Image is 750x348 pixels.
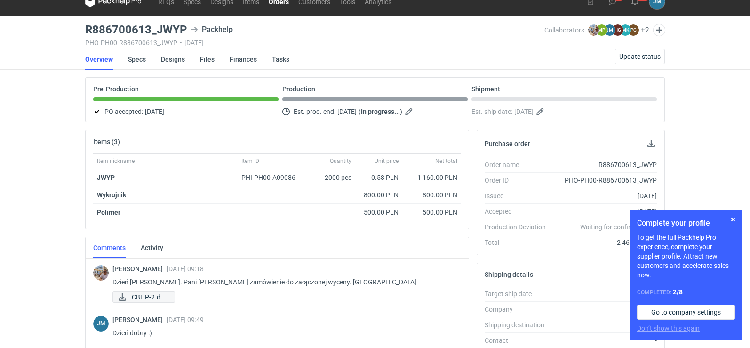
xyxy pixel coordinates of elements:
div: Accepted [485,207,553,216]
figcaption: MP [596,24,607,36]
div: 2000 pcs [308,169,355,186]
em: Waiting for confirmation... [580,222,657,232]
a: Specs [128,49,146,70]
h3: R886700613_JWYP [85,24,187,35]
a: CBHP-2.docx [112,291,175,303]
a: Tasks [272,49,289,70]
span: Collaborators [544,26,584,34]
h1: Complete your profile [637,218,735,229]
h2: Purchase order [485,140,530,147]
a: JWYP [97,174,115,181]
button: Download PO [646,138,657,149]
div: Joanna Myślak [93,316,109,332]
figcaption: PG [628,24,639,36]
span: [DATE] 09:49 [167,316,204,324]
span: Net total [435,157,457,165]
button: Edit estimated shipping date [535,106,547,117]
div: PHO-PH00-R886700613_JWYP [553,176,657,185]
em: ) [400,108,402,115]
button: Update status [615,49,665,64]
div: Packhelp [553,305,657,314]
button: Edit estimated production end date [404,106,415,117]
span: [PERSON_NAME] [112,265,167,273]
img: Michał Palasek [93,265,109,281]
div: Contact [485,336,553,345]
em: ( [359,108,361,115]
span: CBHP-2.docx [132,292,167,302]
div: Company [485,305,553,314]
a: Go to company settings [637,305,735,320]
span: [DATE] 09:18 [167,265,204,273]
p: Shipment [471,85,500,93]
a: Overview [85,49,113,70]
div: Completed: [637,287,735,297]
a: Designs [161,49,185,70]
button: Edit collaborators [653,24,665,36]
div: 500.00 PLN [359,208,399,217]
a: Activity [141,237,163,258]
span: Item nickname [97,157,135,165]
div: Total [485,238,553,247]
figcaption: HG [612,24,623,36]
div: Issued [485,191,553,201]
a: Comments [93,237,126,258]
div: [DATE] [553,191,657,201]
span: [DATE] [145,106,164,117]
div: PHI-PH00-A09086 [241,173,304,182]
figcaption: JM [93,316,109,332]
div: Order name [485,160,553,170]
div: Est. prod. end: [282,106,468,117]
div: Packhelp [191,24,233,35]
div: Order ID [485,176,553,185]
span: Quantity [330,157,351,165]
figcaption: JM [604,24,615,36]
div: Target ship date [485,289,553,299]
div: R886700613_JWYP [553,160,657,170]
button: Don’t show this again [637,324,700,333]
strong: Wykrojnik [97,191,126,199]
span: [DATE] [514,106,534,117]
strong: Polimer [97,209,120,216]
p: Dzień [PERSON_NAME]. Pani [PERSON_NAME] zamówienie do załączonej wyceny. [GEOGRAPHIC_DATA] [112,276,454,288]
img: Michał Palasek [588,24,599,36]
div: 800.00 PLN [359,190,399,200]
a: Files [200,49,215,70]
span: Update status [619,53,661,60]
div: - [553,336,657,345]
strong: In progress... [361,108,400,115]
div: Production Deviation [485,222,553,232]
div: [DATE] [553,207,657,216]
p: Production [282,85,315,93]
div: 2 460.00 PLN [553,238,657,247]
div: 0.58 PLN [359,173,399,182]
div: 1 160.00 PLN [406,173,457,182]
h2: Shipping details [485,271,533,278]
button: Skip for now [727,214,739,225]
span: [PERSON_NAME] [112,316,167,324]
span: Item ID [241,157,259,165]
figcaption: MK [620,24,631,36]
div: Est. ship date: [471,106,657,117]
p: Pre-Production [93,85,139,93]
span: • [180,39,182,47]
div: 500.00 PLN [406,208,457,217]
span: [DATE] [337,106,357,117]
strong: 2 / 8 [673,288,683,296]
p: Dzień dobry :) [112,327,454,339]
h2: Items (3) [93,138,120,146]
p: To get the full Packhelp Pro experience, complete your supplier profile. Attract new customers an... [637,233,735,280]
div: 800.00 PLN [406,190,457,200]
div: PHO-PH00-R886700613_JWYP [DATE] [85,39,544,47]
div: PO accepted: [93,106,279,117]
span: Unit price [375,157,399,165]
button: +2 [641,26,649,34]
a: Finances [230,49,257,70]
div: Shipping destination [485,320,553,330]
